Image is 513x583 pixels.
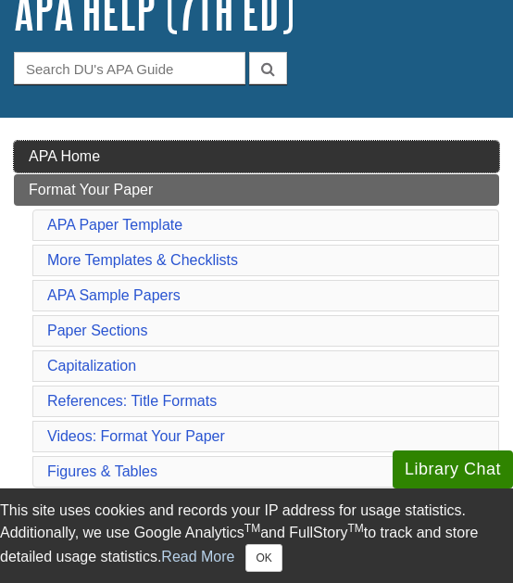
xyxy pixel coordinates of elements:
[47,428,225,444] a: Videos: Format Your Paper
[47,217,182,233] a: APA Paper Template
[47,252,238,268] a: More Templates & Checklists
[14,52,245,84] input: Search DU's APA Guide
[14,174,499,206] a: Format Your Paper
[244,522,260,535] sup: TM
[393,450,513,488] button: Library Chat
[161,549,234,564] a: Read More
[47,393,217,409] a: References: Title Formats
[47,463,157,479] a: Figures & Tables
[29,148,100,164] span: APA Home
[29,182,153,197] span: Format Your Paper
[347,522,363,535] sup: TM
[245,544,282,572] button: Close
[47,358,136,374] a: Capitalization
[14,141,499,172] a: APA Home
[47,287,181,303] a: APA Sample Papers
[47,323,148,338] a: Paper Sections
